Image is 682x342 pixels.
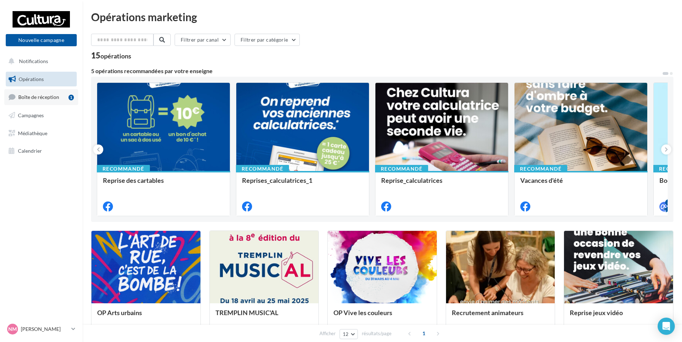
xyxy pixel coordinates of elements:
div: 5 opérations recommandées par votre enseigne [91,68,662,74]
a: Calendrier [4,143,78,158]
a: Campagnes [4,108,78,123]
span: Afficher [319,330,336,337]
div: Open Intercom Messenger [658,318,675,335]
div: 1 [68,95,74,100]
button: Notifications [4,54,75,69]
div: TREMPLIN MUSIC'AL [216,309,313,323]
button: Nouvelle campagne [6,34,77,46]
div: Reprises_calculatrices_1 [242,177,363,191]
span: Médiathèque [18,130,47,136]
div: Recommandé [236,165,289,173]
button: Filtrer par catégorie [235,34,300,46]
span: Calendrier [18,148,42,154]
a: Opérations [4,72,78,87]
span: NM [8,326,17,333]
span: Notifications [19,58,48,64]
a: Médiathèque [4,126,78,141]
span: Boîte de réception [18,94,59,100]
div: Recommandé [514,165,567,173]
a: Boîte de réception1 [4,89,78,105]
span: 12 [343,331,349,337]
div: Vacances d'été [520,177,641,191]
a: NM [PERSON_NAME] [6,322,77,336]
div: Recommandé [97,165,150,173]
span: Opérations [19,76,44,82]
div: Opérations marketing [91,11,673,22]
p: [PERSON_NAME] [21,326,68,333]
span: Campagnes [18,112,44,118]
div: Reprise jeux vidéo [570,309,667,323]
div: Recrutement animateurs [452,309,549,323]
span: 1 [418,328,430,339]
div: 4 [665,199,672,206]
div: OP Arts urbains [97,309,195,323]
button: 12 [340,329,358,339]
div: Reprise des cartables [103,177,224,191]
span: résultats/page [362,330,392,337]
button: Filtrer par canal [175,34,231,46]
div: opérations [100,53,131,59]
div: OP Vive les couleurs [333,309,431,323]
div: 15 [91,52,131,60]
div: Reprise_calculatrices [381,177,502,191]
div: Recommandé [375,165,428,173]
